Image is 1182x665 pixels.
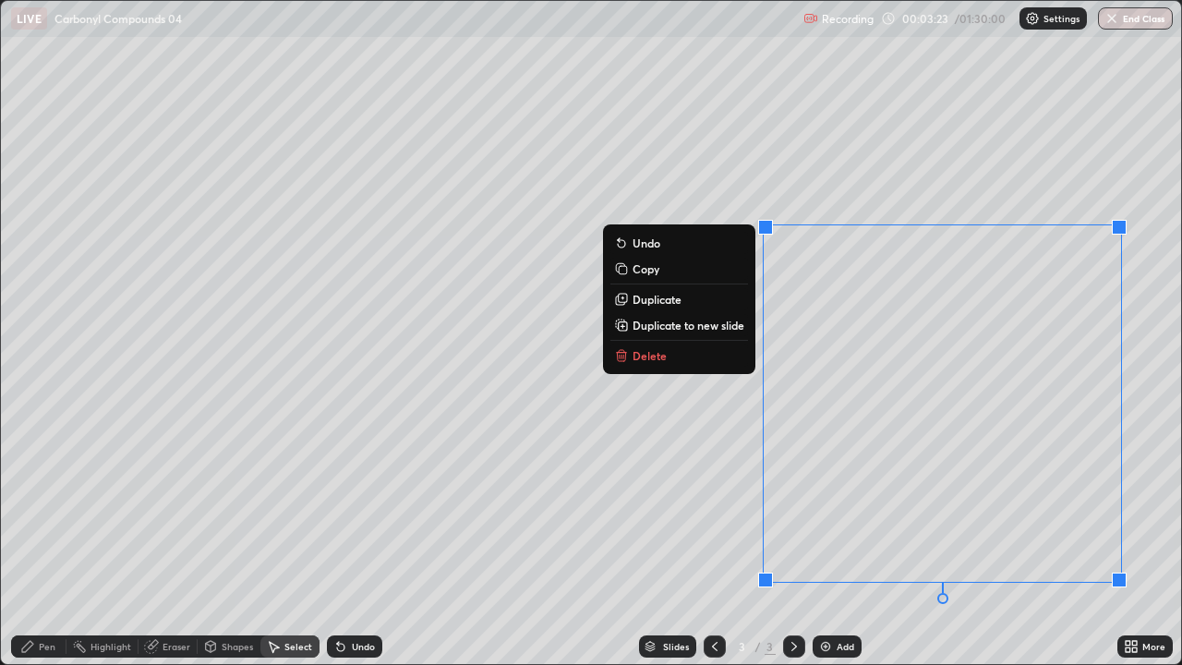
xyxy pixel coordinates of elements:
div: 3 [733,641,752,652]
div: 3 [765,638,776,655]
img: recording.375f2c34.svg [803,11,818,26]
div: Pen [39,642,55,651]
button: Duplicate [610,288,748,310]
img: end-class-cross [1104,11,1119,26]
div: Add [837,642,854,651]
p: Duplicate [633,292,681,307]
div: Eraser [163,642,190,651]
p: Recording [822,12,874,26]
img: class-settings-icons [1025,11,1040,26]
div: Shapes [222,642,253,651]
p: Duplicate to new slide [633,318,744,332]
p: Settings [1043,14,1079,23]
button: Delete [610,345,748,367]
div: Undo [352,642,375,651]
div: / [755,641,761,652]
div: More [1142,642,1165,651]
p: Undo [633,236,660,250]
button: Copy [610,258,748,280]
button: Duplicate to new slide [610,314,748,336]
p: Delete [633,348,667,363]
p: Carbonyl Compounds 04 [54,11,182,26]
p: Copy [633,261,659,276]
button: Undo [610,232,748,254]
div: Highlight [90,642,131,651]
div: Slides [663,642,689,651]
div: Select [284,642,312,651]
button: End Class [1098,7,1173,30]
p: LIVE [17,11,42,26]
img: add-slide-button [818,639,833,654]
